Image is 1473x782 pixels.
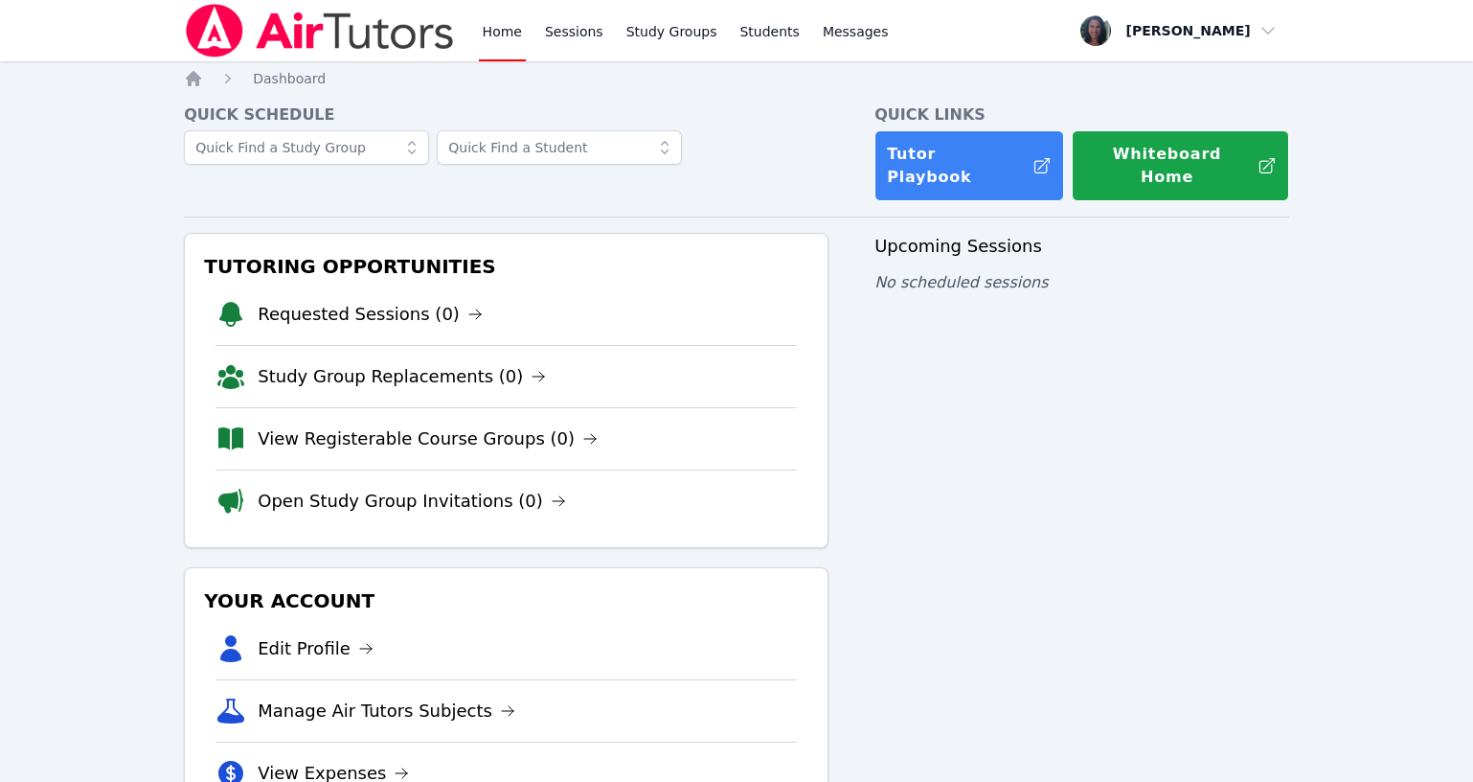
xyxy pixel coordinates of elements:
h3: Tutoring Opportunities [200,249,812,284]
h4: Quick Schedule [184,103,828,126]
nav: Breadcrumb [184,69,1289,88]
h4: Quick Links [874,103,1289,126]
a: Manage Air Tutors Subjects [258,698,515,724]
img: Air Tutors [184,4,455,57]
h3: Upcoming Sessions [874,233,1289,260]
span: Messages [823,22,889,41]
a: Open Study Group Invitations (0) [258,488,566,515]
a: Edit Profile [258,635,374,662]
h3: Your Account [200,584,812,618]
span: Dashboard [253,71,326,86]
input: Quick Find a Study Group [184,130,429,165]
a: Study Group Replacements (0) [258,363,546,390]
button: Whiteboard Home [1072,130,1289,201]
a: View Registerable Course Groups (0) [258,425,598,452]
input: Quick Find a Student [437,130,682,165]
a: Tutor Playbook [874,130,1064,201]
span: No scheduled sessions [874,273,1048,291]
a: Dashboard [253,69,326,88]
a: Requested Sessions (0) [258,301,483,328]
